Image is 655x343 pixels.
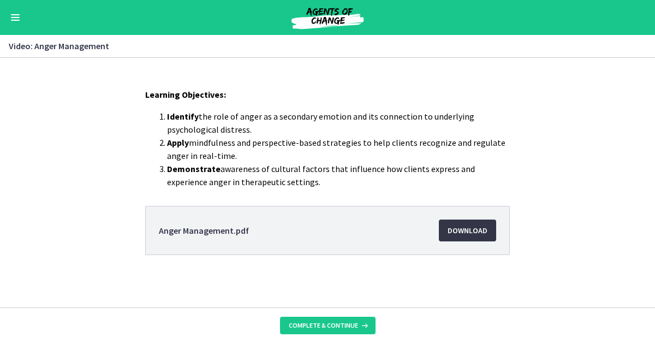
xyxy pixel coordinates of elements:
[280,317,376,334] button: Complete & continue
[167,137,189,148] strong: Apply
[9,11,22,24] button: Enable menu
[439,220,496,241] a: Download
[167,162,510,188] li: awareness of cultural factors that influence how clients express and experience anger in therapeu...
[167,111,199,122] strong: Identify
[159,224,249,237] span: Anger Management.pdf
[167,136,510,162] li: mindfulness and perspective-based strategies to help clients recognize and regulate anger in real...
[167,163,221,174] strong: Demonstrate
[289,321,358,330] span: Complete & continue
[448,224,487,237] span: Download
[167,110,510,136] li: the role of anger as a secondary emotion and its connection to underlying psychological distress.
[262,4,393,31] img: Agents of Change
[9,39,633,52] h3: Video: Anger Management
[145,89,226,100] span: Learning Objectives:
